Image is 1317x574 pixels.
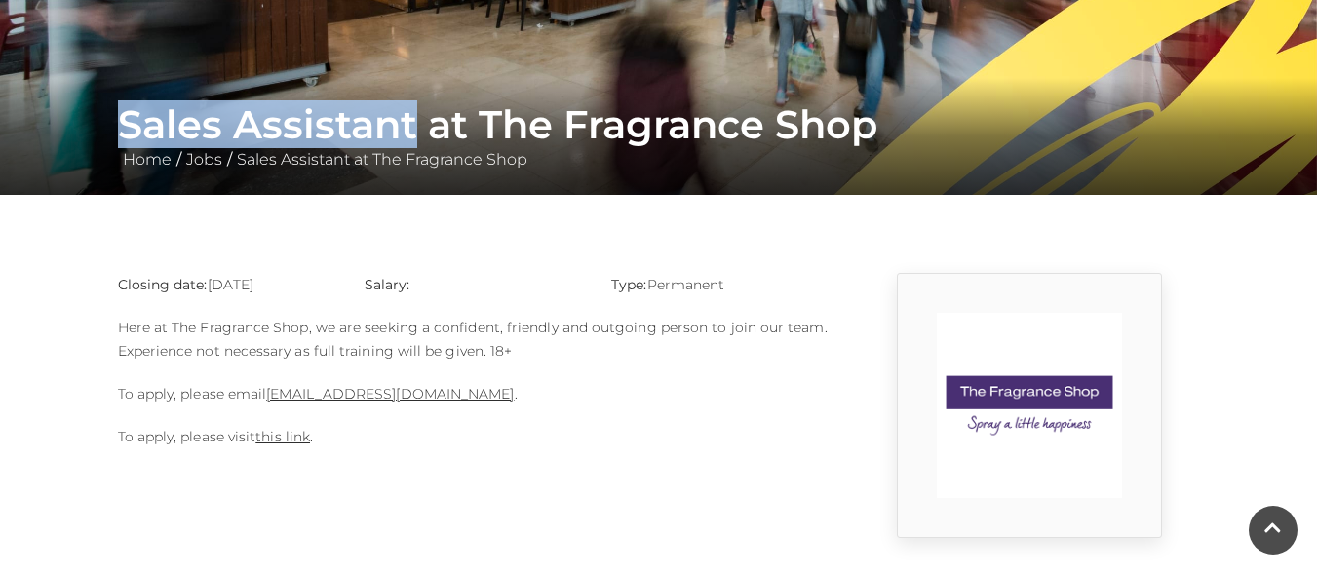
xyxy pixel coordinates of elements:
[232,150,532,169] a: Sales Assistant at The Fragrance Shop
[611,273,829,296] p: Permanent
[937,313,1122,498] img: 9_1554824400_Wbz6.png
[118,425,830,448] p: To apply, please visit .
[118,150,176,169] a: Home
[118,276,208,293] strong: Closing date:
[118,101,1200,148] h1: Sales Assistant at The Fragrance Shop
[255,428,310,445] a: this link
[181,150,227,169] a: Jobs
[118,382,830,405] p: To apply, please email .
[266,385,514,402] a: [EMAIL_ADDRESS][DOMAIN_NAME]
[118,273,335,296] p: [DATE]
[611,276,646,293] strong: Type:
[103,101,1215,172] div: / /
[118,316,830,363] p: Here at The Fragrance Shop, we are seeking a confident, friendly and outgoing person to join our ...
[365,276,410,293] strong: Salary:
